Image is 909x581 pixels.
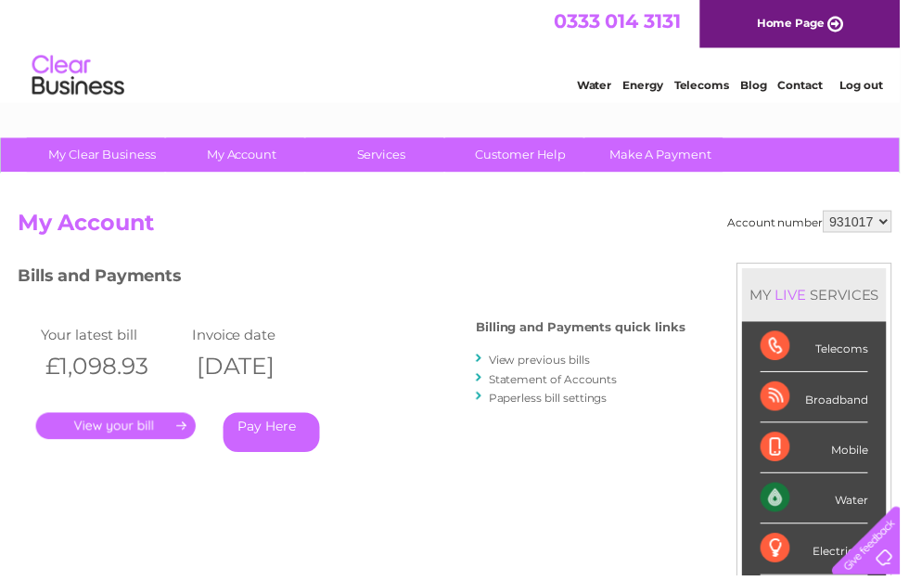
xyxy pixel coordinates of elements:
[189,326,342,351] td: Invoice date
[27,139,180,174] a: My Clear Business
[583,79,618,93] a: Water
[591,139,744,174] a: Make A Payment
[480,324,692,338] h4: Billing and Payments quick links
[848,79,891,93] a: Log out
[748,79,775,93] a: Blog
[786,79,831,93] a: Contact
[18,10,894,90] div: Clear Business is a trading name of Verastar Limited (registered in [GEOGRAPHIC_DATA] No. 3667643...
[559,9,687,32] a: 0333 014 3131
[493,394,613,408] a: Paperless bill settings
[768,478,877,529] div: Water
[32,48,126,105] img: logo.png
[18,265,692,298] h3: Bills and Payments
[735,213,901,235] div: Account number
[493,356,595,370] a: View previous bills
[36,417,198,444] a: .
[768,325,877,376] div: Telecoms
[629,79,670,93] a: Energy
[189,351,342,389] th: [DATE]
[450,139,603,174] a: Customer Help
[168,139,321,174] a: My Account
[681,79,736,93] a: Telecoms
[36,326,189,351] td: Your latest bill
[18,213,901,248] h2: My Account
[768,376,877,427] div: Broadband
[225,417,323,457] a: Pay Here
[768,529,877,580] div: Electricity
[749,271,895,324] div: MY SERVICES
[36,351,189,389] th: £1,098.93
[779,289,818,306] div: LIVE
[768,427,877,478] div: Mobile
[309,139,462,174] a: Services
[493,376,623,390] a: Statement of Accounts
